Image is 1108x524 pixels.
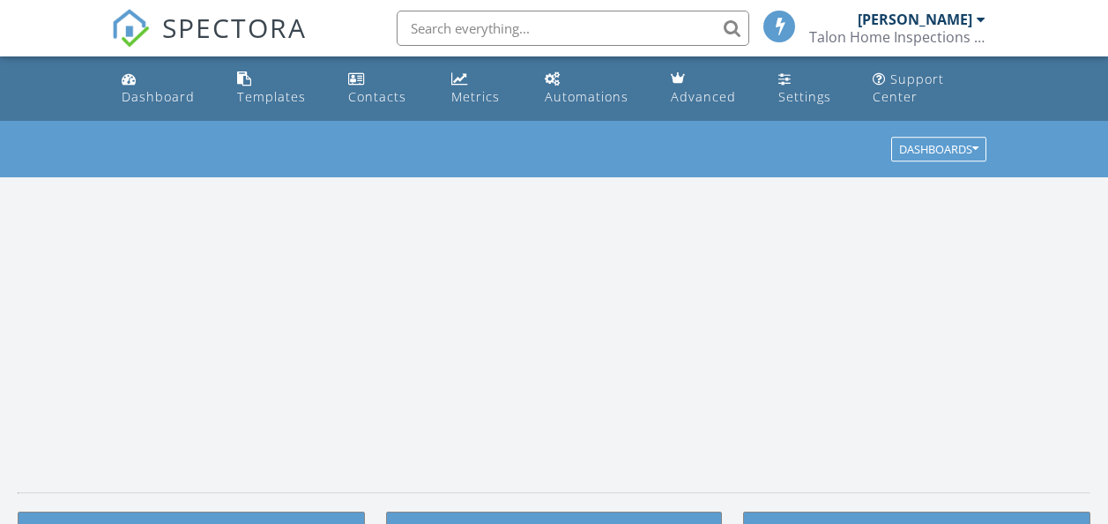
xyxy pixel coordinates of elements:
[899,144,978,156] div: Dashboards
[778,88,831,105] div: Settings
[891,138,986,162] button: Dashboards
[397,11,749,46] input: Search everything...
[873,71,944,105] div: Support Center
[664,64,756,114] a: Advanced
[671,88,736,105] div: Advanced
[341,64,430,114] a: Contacts
[809,28,985,46] div: Talon Home Inspections LLC
[122,88,195,105] div: Dashboard
[771,64,851,114] a: Settings
[444,64,524,114] a: Metrics
[545,88,628,105] div: Automations
[162,9,307,46] span: SPECTORA
[348,88,406,105] div: Contacts
[858,11,972,28] div: [PERSON_NAME]
[115,64,216,114] a: Dashboard
[237,88,306,105] div: Templates
[111,9,150,48] img: The Best Home Inspection Software - Spectora
[538,64,650,114] a: Automations (Basic)
[451,88,500,105] div: Metrics
[111,24,307,61] a: SPECTORA
[866,64,993,114] a: Support Center
[230,64,327,114] a: Templates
